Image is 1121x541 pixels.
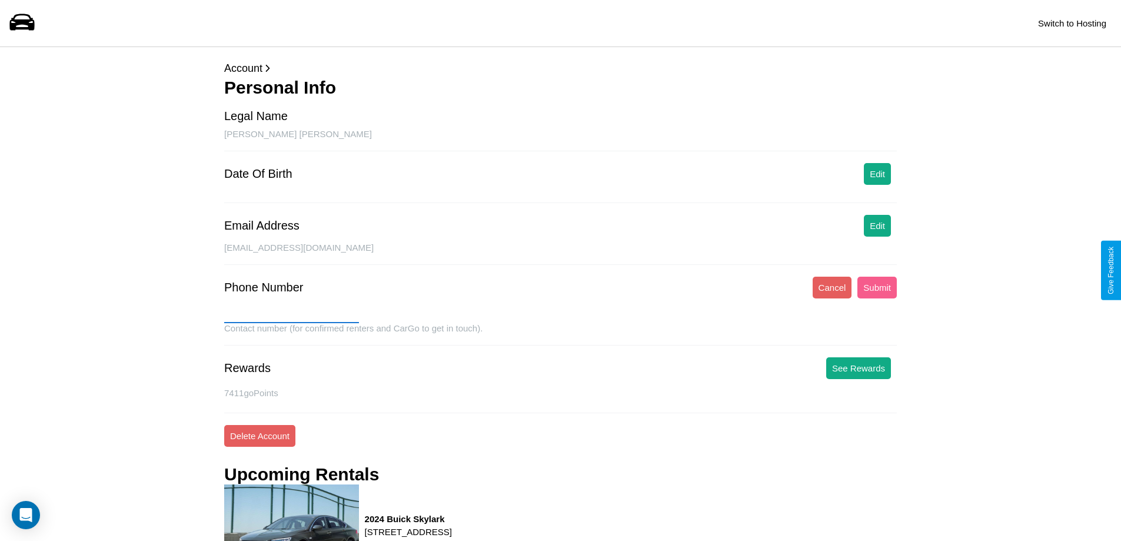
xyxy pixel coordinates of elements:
[224,243,897,265] div: [EMAIL_ADDRESS][DOMAIN_NAME]
[826,357,891,379] button: See Rewards
[224,361,271,375] div: Rewards
[12,501,40,529] div: Open Intercom Messenger
[864,215,891,237] button: Edit
[365,524,452,540] p: [STREET_ADDRESS]
[1107,247,1115,294] div: Give Feedback
[224,323,897,346] div: Contact number (for confirmed renters and CarGo to get in touch).
[224,167,292,181] div: Date Of Birth
[224,219,300,233] div: Email Address
[224,425,295,447] button: Delete Account
[813,277,852,298] button: Cancel
[224,59,897,78] p: Account
[857,277,897,298] button: Submit
[224,129,897,151] div: [PERSON_NAME] [PERSON_NAME]
[224,464,379,484] h3: Upcoming Rentals
[224,109,288,123] div: Legal Name
[1032,12,1112,34] button: Switch to Hosting
[365,514,452,524] h3: 2024 Buick Skylark
[224,385,897,401] p: 7411 goPoints
[864,163,891,185] button: Edit
[224,281,304,294] div: Phone Number
[224,78,897,98] h3: Personal Info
